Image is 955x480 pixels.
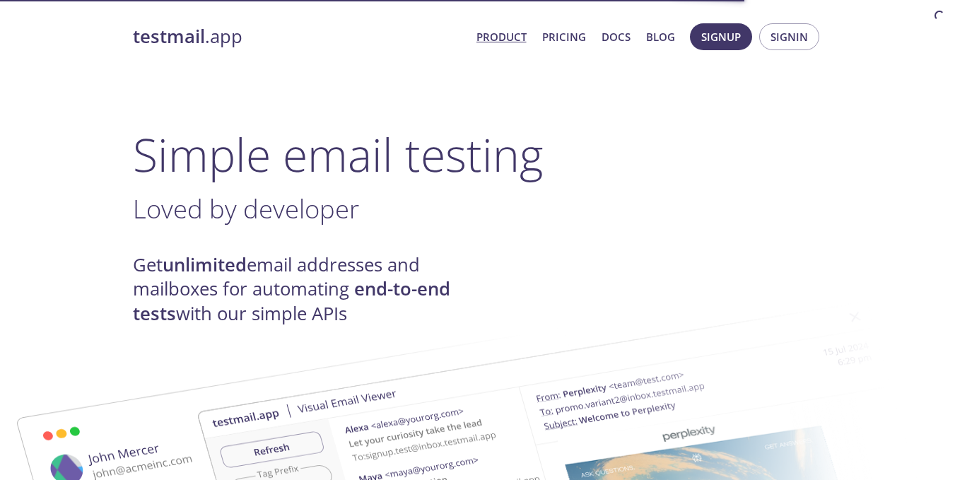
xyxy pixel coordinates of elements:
[133,25,465,49] a: testmail.app
[133,253,478,326] h4: Get email addresses and mailboxes for automating with our simple APIs
[133,191,359,226] span: Loved by developer
[646,28,675,46] a: Blog
[133,24,205,49] strong: testmail
[476,28,527,46] a: Product
[133,127,823,182] h1: Simple email testing
[771,28,808,46] span: Signin
[701,28,741,46] span: Signup
[602,28,631,46] a: Docs
[542,28,586,46] a: Pricing
[759,23,819,50] button: Signin
[690,23,752,50] button: Signup
[133,276,450,325] strong: end-to-end tests
[163,252,247,277] strong: unlimited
